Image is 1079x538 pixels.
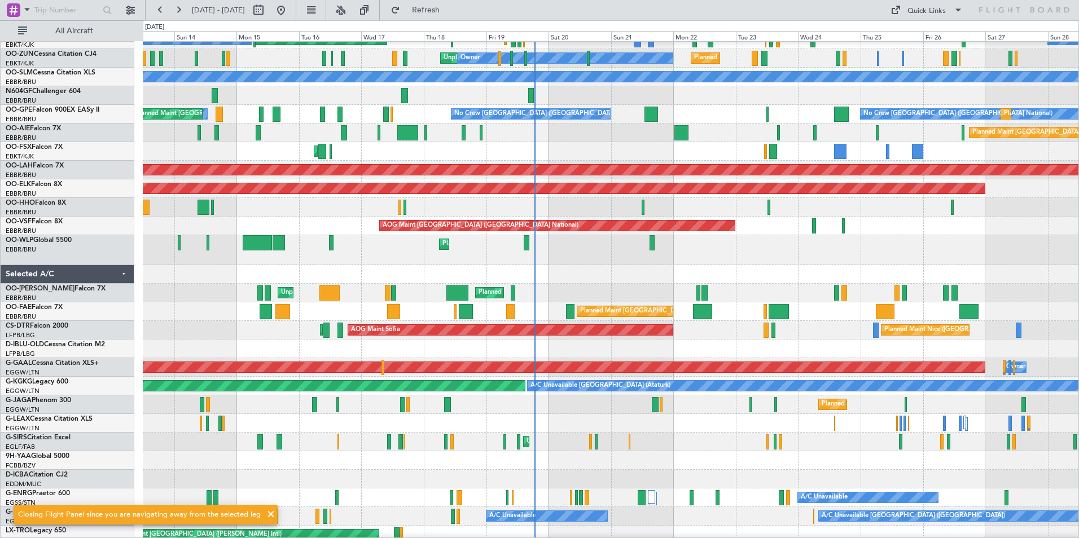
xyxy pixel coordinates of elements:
[174,31,237,41] div: Sun 14
[6,51,34,58] span: OO-ZUN
[6,181,31,188] span: OO-ELK
[673,31,736,41] div: Mon 22
[112,31,174,41] div: Sat 13
[6,453,31,460] span: 9H-YAA
[402,6,450,14] span: Refresh
[6,443,35,451] a: EGLF/FAB
[6,144,32,151] span: OO-FSX
[34,2,99,19] input: Trip Number
[736,31,799,41] div: Tue 23
[530,377,670,394] div: A/C Unavailable [GEOGRAPHIC_DATA] (Ataturk)
[6,88,32,95] span: N604GF
[6,397,32,404] span: G-JAGA
[822,508,1005,524] div: A/C Unavailable [GEOGRAPHIC_DATA] ([GEOGRAPHIC_DATA])
[6,341,105,348] a: D-IBLU-OLDCessna Citation M2
[299,31,362,41] div: Tue 16
[6,490,70,497] a: G-ENRGPraetor 600
[6,115,36,124] a: EBBR/BRU
[6,152,34,161] a: EBKT/KJK
[6,471,68,478] a: D-ICBACitation CJ2
[6,162,33,169] span: OO-LAH
[489,508,536,524] div: A/C Unavailable
[6,434,27,441] span: G-SIRS
[6,208,36,217] a: EBBR/BRU
[192,5,245,15] span: [DATE] - [DATE]
[6,397,71,404] a: G-JAGAPhenom 300
[6,341,44,348] span: D-IBLU-OLD
[6,69,33,76] span: OO-SLM
[6,218,32,225] span: OO-VSF
[6,312,36,321] a: EBBR/BRU
[549,31,611,41] div: Sat 20
[6,237,33,244] span: OO-WLP
[6,360,32,367] span: G-GAAL
[907,6,946,17] div: Quick Links
[6,350,35,358] a: LFPB/LBG
[6,405,40,414] a: EGGW/LTN
[6,200,66,206] a: OO-HHOFalcon 8X
[6,323,68,329] a: CS-DTRFalcon 2000
[6,134,36,142] a: EBBR/BRU
[6,200,35,206] span: OO-HHO
[6,378,32,385] span: G-KGKG
[6,107,32,113] span: OO-GPE
[281,284,493,301] div: Unplanned Maint [GEOGRAPHIC_DATA] ([GEOGRAPHIC_DATA] National)
[6,107,99,113] a: OO-GPEFalcon 900EX EASy II
[6,125,30,132] span: OO-AIE
[6,88,81,95] a: N604GFChallenger 604
[29,27,119,35] span: All Aircraft
[580,303,784,320] div: Planned Maint [GEOGRAPHIC_DATA] ([GEOGRAPHIC_DATA] National)
[479,284,683,301] div: Planned Maint [GEOGRAPHIC_DATA] ([GEOGRAPHIC_DATA] National)
[6,294,36,302] a: EBBR/BRU
[383,217,578,234] div: AOG Maint [GEOGRAPHIC_DATA] ([GEOGRAPHIC_DATA] National)
[6,490,32,497] span: G-ENRG
[6,41,34,49] a: EBKT/KJK
[6,144,63,151] a: OO-FSXFalcon 7X
[6,59,34,68] a: EBKT/KJK
[6,387,40,395] a: EGGW/LTN
[6,69,95,76] a: OO-SLMCessna Citation XLS
[822,396,999,413] div: Planned Maint [GEOGRAPHIC_DATA] ([GEOGRAPHIC_DATA])
[454,105,643,122] div: No Crew [GEOGRAPHIC_DATA] ([GEOGRAPHIC_DATA] National)
[6,125,61,132] a: OO-AIEFalcon 7X
[694,50,826,67] div: Planned Maint Kortrijk-[GEOGRAPHIC_DATA]
[6,51,97,58] a: OO-ZUNCessna Citation CJ4
[861,31,923,41] div: Thu 25
[351,321,400,338] div: AOG Maint Sofia
[798,31,861,41] div: Wed 24
[611,31,674,41] div: Sun 21
[6,78,36,86] a: EBBR/BRU
[18,509,261,521] div: Closing Flight Panel since you are navigating away from the selected leg
[6,162,64,169] a: OO-LAHFalcon 7X
[236,31,299,41] div: Mon 15
[6,323,30,329] span: CS-DTR
[6,453,69,460] a: 9H-YAAGlobal 5000
[6,218,63,225] a: OO-VSFFalcon 8X
[385,1,453,19] button: Refresh
[444,50,626,67] div: Unplanned Maint [GEOGRAPHIC_DATA]-[GEOGRAPHIC_DATA]
[6,368,40,377] a: EGGW/LTN
[6,189,36,198] a: EBBR/BRU
[863,105,1052,122] div: No Crew [GEOGRAPHIC_DATA] ([GEOGRAPHIC_DATA] National)
[460,50,480,67] div: Owner
[424,31,486,41] div: Thu 18
[884,321,1010,338] div: Planned Maint Nice ([GEOGRAPHIC_DATA])
[6,416,30,422] span: G-LEAX
[6,227,36,235] a: EBBR/BRU
[527,433,712,450] div: Unplanned Maint [GEOGRAPHIC_DATA] ([GEOGRAPHIC_DATA])
[145,23,164,32] div: [DATE]
[6,181,62,188] a: OO-ELKFalcon 8X
[6,285,106,292] a: OO-[PERSON_NAME]Falcon 7X
[1006,359,1025,376] div: Owner
[6,416,93,422] a: G-LEAXCessna Citation XLS
[801,489,848,506] div: A/C Unavailable
[985,31,1048,41] div: Sat 27
[6,360,99,367] a: G-GAALCessna Citation XLS+
[6,424,40,433] a: EGGW/LTN
[6,471,29,478] span: D-ICBA
[6,480,41,488] a: EDDM/MUC
[6,237,72,244] a: OO-WLPGlobal 5500
[6,378,68,385] a: G-KGKGLegacy 600
[923,31,986,41] div: Fri 26
[6,434,71,441] a: G-SIRSCitation Excel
